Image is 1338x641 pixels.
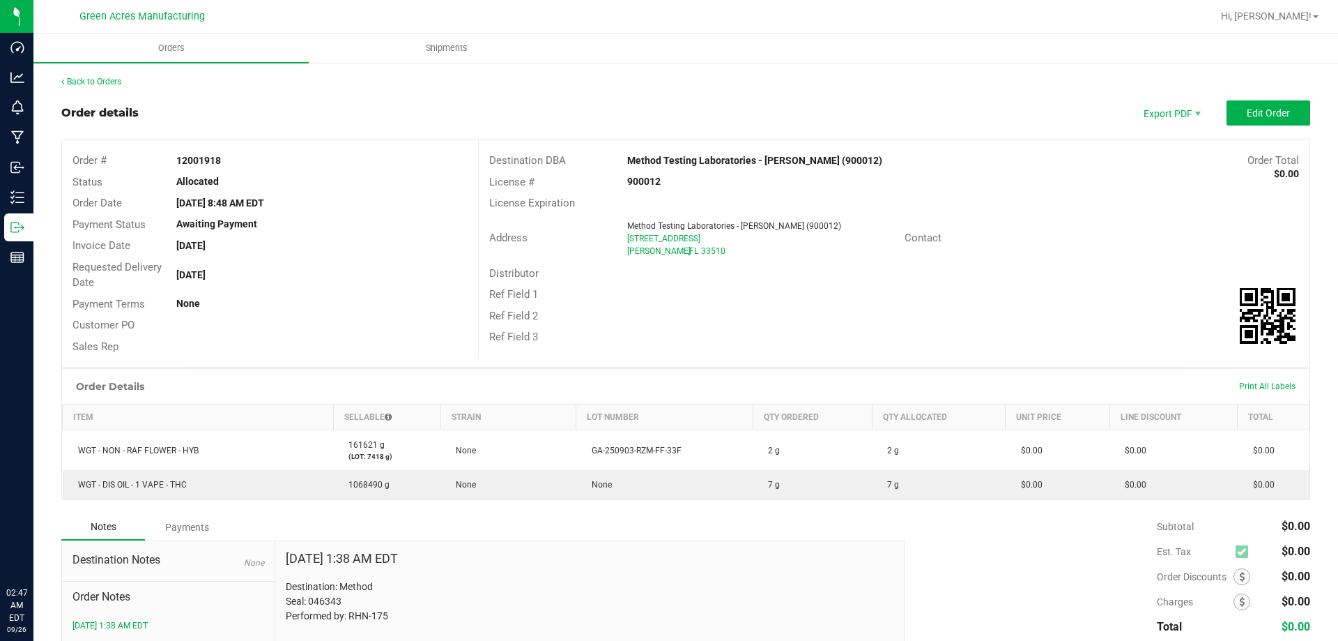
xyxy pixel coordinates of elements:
[14,529,56,571] iframe: Resource center
[309,33,584,63] a: Shipments
[880,446,899,455] span: 2 g
[10,70,24,84] inline-svg: Analytics
[6,587,27,624] p: 02:47 AM EDT
[1157,620,1182,633] span: Total
[761,446,780,455] span: 2 g
[1240,288,1295,344] img: Scan me!
[761,480,780,490] span: 7 g
[333,405,440,430] th: Sellable
[72,552,264,568] span: Destination Notes
[72,261,162,289] span: Requested Delivery Date
[449,480,476,490] span: None
[1238,405,1309,430] th: Total
[489,310,538,322] span: Ref Field 2
[489,197,575,209] span: License Expiration
[1006,405,1109,430] th: Unit Price
[72,218,146,231] span: Payment Status
[627,221,841,231] span: Method Testing Laboratories - [PERSON_NAME] (900012)
[1239,382,1295,391] span: Print All Labels
[627,155,882,166] strong: Method Testing Laboratories - [PERSON_NAME] (900012)
[1014,446,1043,455] span: $0.00
[10,190,24,204] inline-svg: Inventory
[61,77,121,86] a: Back to Orders
[176,298,200,309] strong: None
[139,42,203,54] span: Orders
[71,480,187,490] span: WGT - DIS OIL - 1 VAPE - THC
[1157,546,1230,557] span: Est. Tax
[176,155,221,166] strong: 12001918
[585,446,682,455] span: GA-250903-RZM-FF-33F
[176,240,206,251] strong: [DATE]
[63,405,334,430] th: Item
[688,246,689,256] span: ,
[872,405,1005,430] th: Qty Allocated
[689,246,698,256] span: FL
[576,405,753,430] th: Lot Number
[1240,288,1295,344] qrcode: 12001918
[79,10,205,22] span: Green Acres Manufacturing
[61,514,145,541] div: Notes
[72,319,134,331] span: Customer PO
[1157,521,1194,532] span: Subtotal
[10,160,24,174] inline-svg: Inbound
[440,405,576,430] th: Strain
[6,624,27,635] p: 09/26
[489,232,528,244] span: Address
[1014,480,1043,490] span: $0.00
[1282,595,1310,608] span: $0.00
[1118,480,1146,490] span: $0.00
[10,100,24,114] inline-svg: Monitoring
[72,298,145,310] span: Payment Terms
[701,246,725,256] span: 33510
[1236,543,1254,561] span: Calculate excise tax
[1274,168,1299,179] strong: $0.00
[10,130,24,144] inline-svg: Manufacturing
[1226,100,1310,126] button: Edit Order
[176,269,206,280] strong: [DATE]
[71,446,199,455] span: WGT - NON - RAF FLOWER - HYB
[489,154,566,167] span: Destination DBA
[244,558,264,568] span: None
[489,176,535,188] span: License #
[1282,545,1310,558] span: $0.00
[176,176,219,187] strong: Allocated
[1246,480,1275,490] span: $0.00
[72,154,107,167] span: Order #
[72,589,264,605] span: Order Notes
[72,340,118,353] span: Sales Rep
[627,176,661,187] strong: 900012
[286,552,398,566] h4: [DATE] 1:38 AM EDT
[61,105,139,121] div: Order details
[753,405,872,430] th: Qty Ordered
[1247,107,1290,119] span: Edit Order
[1246,446,1275,455] span: $0.00
[33,33,309,63] a: Orders
[10,250,24,264] inline-svg: Reports
[627,234,700,243] span: [STREET_ADDRESS]
[489,331,538,343] span: Ref Field 3
[1157,596,1233,608] span: Charges
[1282,520,1310,533] span: $0.00
[489,267,539,280] span: Distributor
[585,480,612,490] span: None
[176,197,264,209] strong: [DATE] 8:48 AM EDT
[341,440,385,450] span: 161621 g
[905,232,941,244] span: Contact
[1221,10,1312,22] span: Hi, [PERSON_NAME]!
[72,197,122,209] span: Order Date
[341,480,390,490] span: 1068490 g
[10,40,24,54] inline-svg: Dashboard
[1129,100,1213,126] li: Export PDF
[72,619,148,632] button: [DATE] 1:38 AM EDT
[76,381,144,392] h1: Order Details
[72,239,130,252] span: Invoice Date
[880,480,899,490] span: 7 g
[72,176,102,188] span: Status
[1282,620,1310,633] span: $0.00
[1282,570,1310,583] span: $0.00
[489,288,538,301] span: Ref Field 1
[286,580,893,624] p: Destination: Method Seal: 046343 Performed by: RHN-175
[407,42,486,54] span: Shipments
[145,515,229,540] div: Payments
